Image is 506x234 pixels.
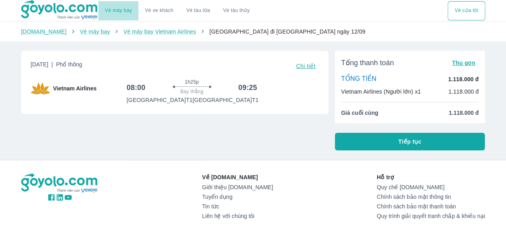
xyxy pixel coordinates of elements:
span: Phổ thông [56,61,82,68]
button: Thu gọn [449,57,479,68]
span: 1h25p [185,79,199,85]
span: Giá cuối cùng [341,109,378,117]
p: Hỗ trợ [377,173,485,181]
p: TỔNG TIỀN [341,75,376,84]
p: 1.118.000 đ [448,88,479,96]
span: Tổng thanh toán [341,58,394,68]
nav: breadcrumb [21,28,485,36]
p: [GEOGRAPHIC_DATA] T1 [192,96,258,104]
span: Tiếp tục [398,138,422,146]
a: Giới thiệu [DOMAIN_NAME] [202,184,273,190]
a: Vé máy bay [80,28,110,35]
img: logo [21,173,99,193]
a: Quy chế [DOMAIN_NAME] [377,184,485,190]
a: Tin tức [202,203,273,210]
a: [DOMAIN_NAME] [21,28,67,35]
span: | [52,61,53,68]
a: Vé máy bay [105,8,132,14]
a: Vé máy bay Vietnam Airlines [123,28,196,35]
button: Vé của tôi [448,1,485,20]
p: 1.118.000 đ [448,75,478,83]
span: Vietnam Airlines [53,84,97,92]
button: Vé tàu thủy [216,1,256,20]
span: Chi tiết [296,63,315,69]
h6: 09:25 [238,83,257,92]
span: Bay thẳng [180,88,204,95]
p: Vietnam Airlines (Người lớn) x1 [341,88,421,96]
span: 1.118.000 đ [449,109,479,117]
button: Tiếp tục [335,133,485,150]
span: Thu gọn [452,60,476,66]
h6: 08:00 [127,83,146,92]
a: Liên hệ với chúng tôi [202,213,273,219]
a: Chính sách bảo mật thanh toán [377,203,485,210]
a: Vé xe khách [145,8,173,14]
a: Vé tàu lửa [180,1,217,20]
button: Chi tiết [293,60,318,72]
span: [DATE] [31,60,82,72]
a: Quy trình giải quyết tranh chấp & khiếu nại [377,213,485,219]
div: choose transportation mode [448,1,485,20]
a: Chính sách bảo mật thông tin [377,194,485,200]
div: choose transportation mode [98,1,256,20]
a: Tuyển dụng [202,194,273,200]
p: Về [DOMAIN_NAME] [202,173,273,181]
span: [GEOGRAPHIC_DATA] đi [GEOGRAPHIC_DATA] ngày 12/09 [209,28,365,35]
p: [GEOGRAPHIC_DATA] T1 [127,96,193,104]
